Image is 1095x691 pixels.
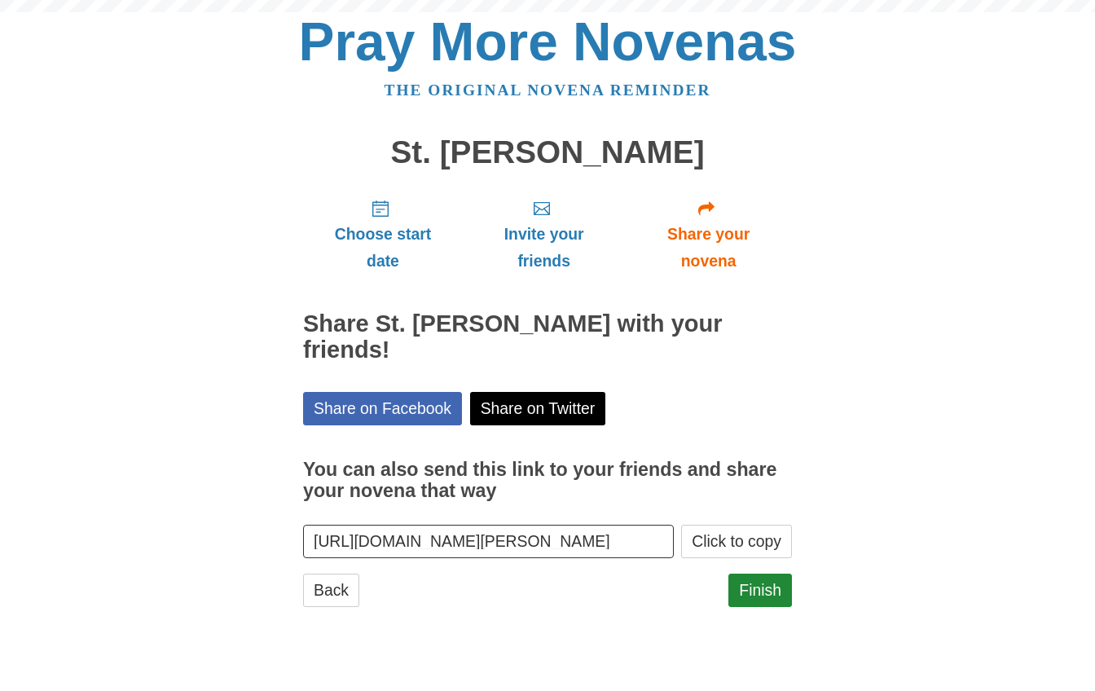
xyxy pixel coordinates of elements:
button: Click to copy [681,525,792,558]
h3: You can also send this link to your friends and share your novena that way [303,460,792,501]
a: Share on Facebook [303,392,462,425]
span: Share your novena [641,221,776,275]
a: Share your novena [625,186,792,283]
a: Share on Twitter [470,392,606,425]
span: Invite your friends [479,221,609,275]
a: Choose start date [303,186,463,283]
h1: St. [PERSON_NAME] [303,135,792,170]
h2: Share St. [PERSON_NAME] with your friends! [303,311,792,363]
a: Finish [728,574,792,607]
span: Choose start date [319,221,446,275]
a: Back [303,574,359,607]
a: Invite your friends [463,186,625,283]
a: The original novena reminder [385,81,711,99]
a: Pray More Novenas [299,11,797,72]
